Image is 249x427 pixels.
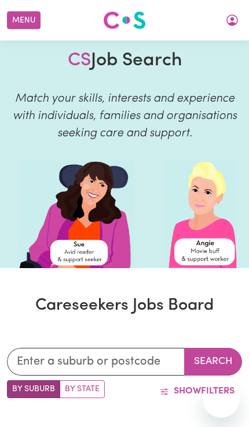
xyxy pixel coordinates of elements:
[9,90,240,142] p: Match your skills, interests and experience with individuals, families and organisations seeking ...
[7,12,41,29] button: Menu
[7,380,60,398] label: Search by suburb/post code
[60,380,105,398] label: Search by state
[68,50,182,72] h1: Job Search
[184,348,242,376] button: Search
[220,10,244,30] button: My Account
[103,7,146,34] a: Careseekers logo
[7,348,185,376] input: Enter a suburb or postcode
[174,387,201,396] span: Show
[68,51,91,70] span: CS
[203,381,240,418] iframe: Button to launch messaging window
[152,380,242,402] button: ShowFilters
[103,10,146,31] img: Careseekers logo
